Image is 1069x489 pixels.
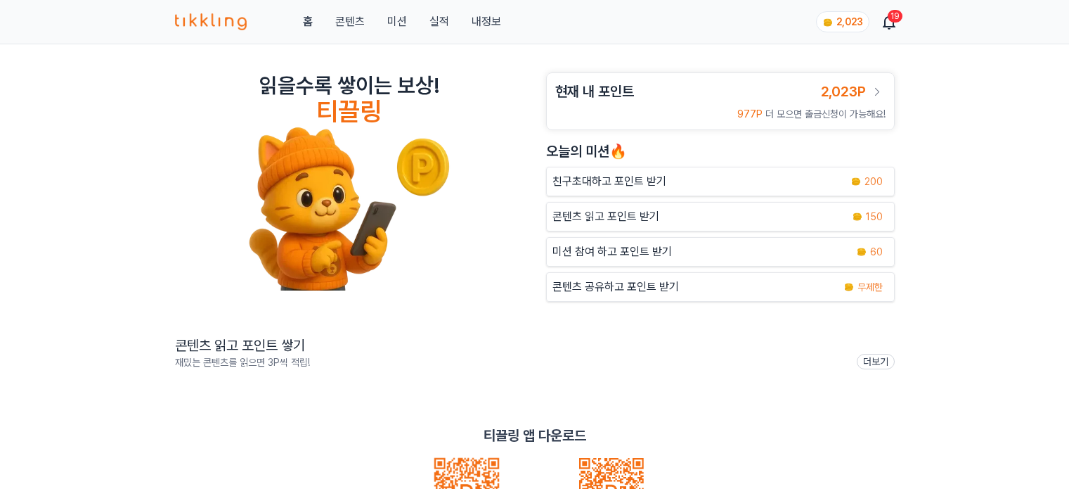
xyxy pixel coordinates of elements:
button: 미션 참여 하고 포인트 받기 coin 60 [546,237,895,267]
button: 친구초대하고 포인트 받기 coin 200 [546,167,895,196]
a: 홈 [303,13,313,30]
h2: 콘텐츠 읽고 포인트 쌓기 [175,336,310,355]
span: 60 [870,245,883,259]
h4: 티끌링 [316,98,382,126]
p: 콘텐츠 공유하고 포인트 받기 [552,279,679,296]
div: 19 [888,10,902,23]
span: 무제한 [857,280,883,294]
img: tikkling_character [248,126,451,291]
p: 티끌링 앱 다운로드 [484,426,586,445]
p: 미션 참여 하고 포인트 받기 [552,243,672,260]
span: 2,023P [821,83,866,100]
img: coin [856,246,867,258]
a: 19 [883,13,895,30]
a: 내정보 [472,13,501,30]
a: 콘텐츠 [335,13,365,30]
span: 977P [737,108,763,120]
button: 미션 [387,13,407,30]
a: 콘텐츠 공유하고 포인트 받기 coin 무제한 [546,272,895,302]
img: coin [843,281,855,293]
img: coin [852,211,863,222]
span: 2,023 [836,16,863,27]
h2: 오늘의 미션🔥 [546,141,895,161]
img: coin [850,176,862,187]
p: 재밌는 콘텐츠를 읽으면 3P씩 적립! [175,355,310,369]
a: 더보기 [857,354,895,369]
span: 150 [866,210,883,224]
p: 친구초대하고 포인트 받기 [552,173,666,190]
img: 티끌링 [175,13,247,30]
a: 실적 [429,13,449,30]
h3: 현재 내 포인트 [555,82,634,101]
h2: 읽을수록 쌓이는 보상! [259,72,439,98]
a: coin 2,023 [816,11,867,32]
a: 2,023P [821,82,886,101]
span: 200 [864,174,883,189]
p: 콘텐츠 읽고 포인트 받기 [552,208,659,225]
a: 콘텐츠 읽고 포인트 받기 coin 150 [546,202,895,231]
span: 더 모으면 출금신청이 가능해요! [765,108,886,120]
img: coin [822,17,834,28]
